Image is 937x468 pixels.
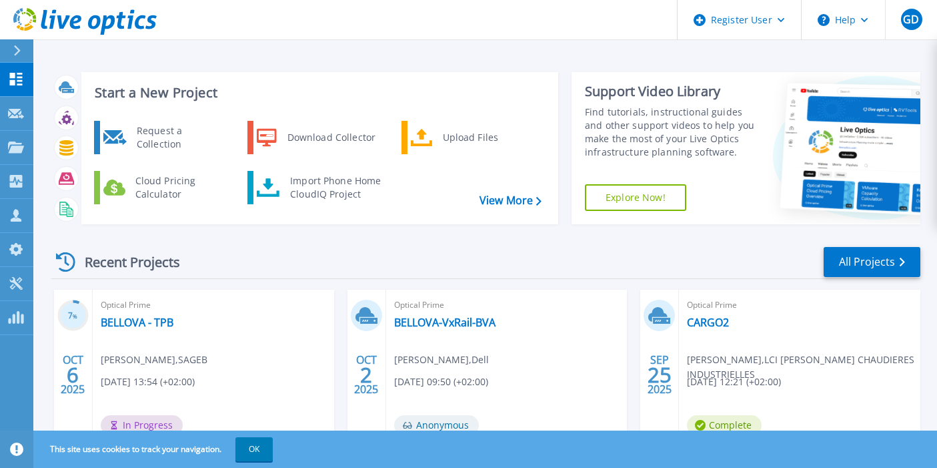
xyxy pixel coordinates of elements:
span: 25 [648,369,672,381]
div: Find tutorials, instructional guides and other support videos to help you make the most of your L... [585,105,759,159]
span: GD [903,14,919,25]
h3: 7 [57,308,89,324]
div: SEP 2025 [647,350,672,399]
div: Support Video Library [585,83,759,100]
div: OCT 2025 [353,350,379,399]
div: Cloud Pricing Calculator [129,174,227,201]
span: % [73,312,77,320]
div: OCT 2025 [60,350,85,399]
div: Download Collector [281,124,381,151]
div: Import Phone Home CloudIQ Project [283,174,387,201]
a: CARGO2 [687,316,729,329]
span: Complete [687,415,762,435]
a: Cloud Pricing Calculator [94,171,231,204]
h3: Start a New Project [95,85,541,100]
span: Optical Prime [101,298,326,312]
span: Optical Prime [394,298,620,312]
span: Optical Prime [687,298,912,312]
a: BELLOVA-VxRail-BVA [394,316,496,329]
a: View More [480,194,542,207]
span: [PERSON_NAME] , LCI [PERSON_NAME] CHAUDIERES INDUSTRIELLES [687,353,920,382]
span: 2 [360,369,372,381]
a: BELLOVA - TPB [101,316,173,329]
a: Explore Now! [585,184,686,211]
div: Recent Projects [51,246,198,278]
a: Download Collector [247,121,384,154]
span: [DATE] 09:50 (+02:00) [394,375,488,389]
span: In Progress [101,415,183,435]
div: Request a Collection [130,124,227,151]
span: Anonymous [394,415,479,435]
a: All Projects [824,247,920,277]
span: [PERSON_NAME] , Dell [394,353,489,367]
span: 6 [67,369,79,381]
a: Upload Files [401,121,538,154]
a: Request a Collection [94,121,231,154]
span: [DATE] 12:21 (+02:00) [687,375,781,389]
button: OK [235,437,273,461]
span: [DATE] 13:54 (+02:00) [101,375,195,389]
span: [PERSON_NAME] , SAGEB [101,353,207,367]
div: Upload Files [436,124,535,151]
span: This site uses cookies to track your navigation. [37,437,273,461]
